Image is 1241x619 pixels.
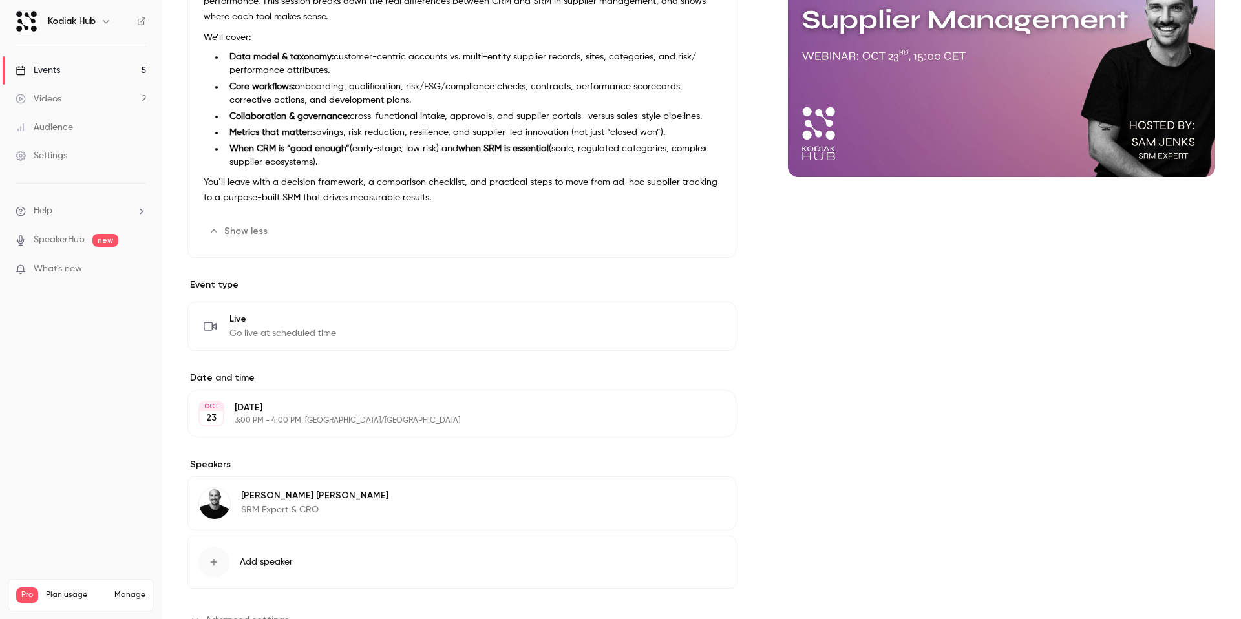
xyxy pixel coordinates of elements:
[224,142,720,169] li: (early-stage, low risk) and (scale, regulated categories, complex supplier ecosystems).
[200,402,223,411] div: OCT
[229,144,350,153] strong: When CRM is “good enough”
[229,313,336,326] span: Live
[224,110,720,123] li: cross-functional intake, approvals, and supplier portals—versus sales-style pipelines.
[34,204,52,218] span: Help
[229,128,312,137] strong: Metrics that matter:
[204,30,720,45] p: We’ll cover:
[240,556,293,569] span: Add speaker
[34,233,85,247] a: SpeakerHub
[241,503,388,516] p: SRM Expert & CRO
[229,52,334,61] strong: Data model & taxonomy:
[187,278,736,291] p: Event type
[16,149,67,162] div: Settings
[16,587,38,603] span: Pro
[206,412,217,425] p: 23
[204,174,720,205] p: You’ll leave with a decision framework, a comparison checklist, and practical steps to move from ...
[16,92,61,105] div: Videos
[229,112,350,121] strong: Collaboration & governance:
[199,488,230,519] img: Sam Jenks
[229,82,295,91] strong: Core workflows:
[224,50,720,78] li: customer-centric accounts vs. multi-entity supplier records, sites, categories, and risk/ perform...
[224,80,720,107] li: onboarding, qualification, risk/ESG/compliance checks, contracts, performance scorecards, correct...
[235,415,668,426] p: 3:00 PM - 4:00 PM, [GEOGRAPHIC_DATA]/[GEOGRAPHIC_DATA]
[16,204,146,218] li: help-dropdown-opener
[229,327,336,340] span: Go live at scheduled time
[16,64,60,77] div: Events
[187,372,736,384] label: Date and time
[224,126,720,140] li: savings, risk reduction, resilience, and supplier-led innovation (not just “closed won”).
[46,590,107,600] span: Plan usage
[48,15,96,28] h6: Kodiak Hub
[187,476,736,530] div: Sam Jenks[PERSON_NAME] [PERSON_NAME]SRM Expert & CRO
[458,144,549,153] strong: when SRM is essential
[187,536,736,589] button: Add speaker
[114,590,145,600] a: Manage
[16,11,37,32] img: Kodiak Hub
[241,489,388,502] p: [PERSON_NAME] [PERSON_NAME]
[204,221,275,242] button: Show less
[235,401,668,414] p: [DATE]
[187,458,736,471] label: Speakers
[92,234,118,247] span: new
[34,262,82,276] span: What's new
[16,121,73,134] div: Audience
